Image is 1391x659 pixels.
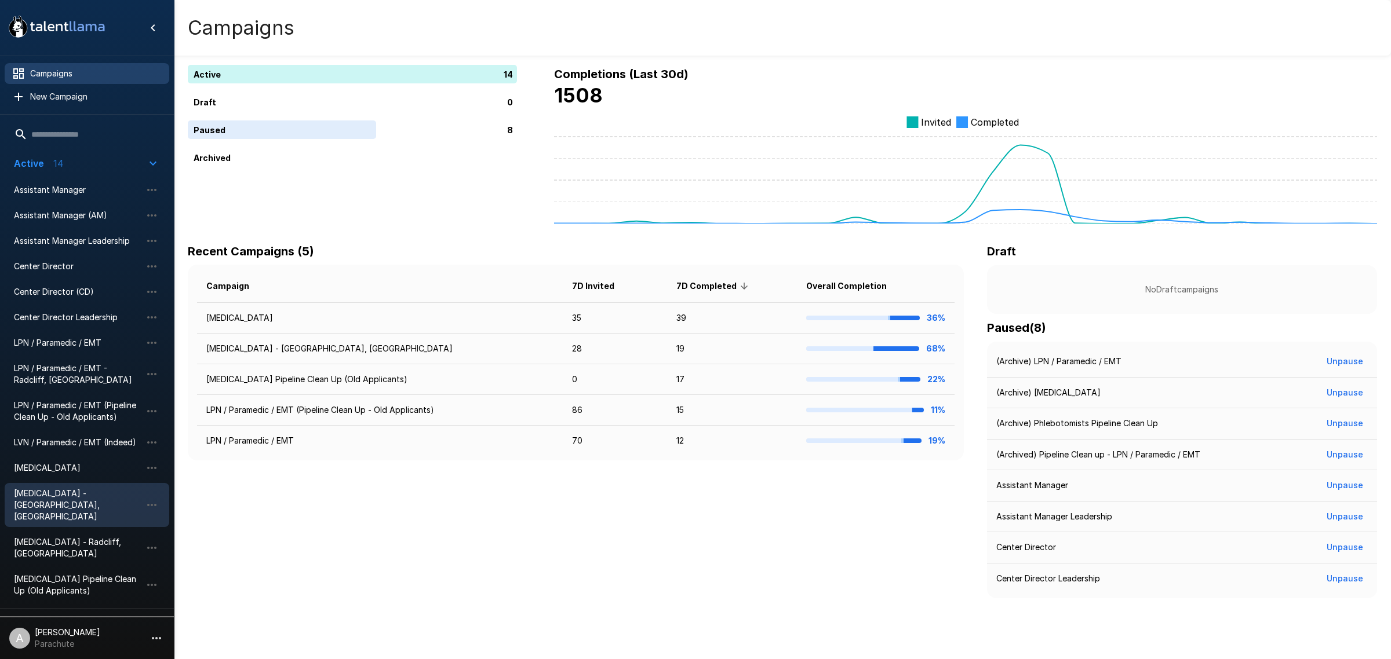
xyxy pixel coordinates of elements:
[676,279,752,293] span: 7D Completed
[197,334,563,364] td: [MEDICAL_DATA] - [GEOGRAPHIC_DATA], [GEOGRAPHIC_DATA]
[197,426,563,456] td: LPN / Paramedic / EMT
[1322,382,1368,404] button: Unpause
[926,343,945,353] b: 68%
[667,395,797,426] td: 15
[504,68,513,80] p: 14
[507,124,513,136] p: 8
[1322,506,1368,528] button: Unpause
[554,67,689,81] b: Completions (Last 30d)
[996,449,1200,460] p: (Archived) Pipeline Clean up - LPN / Paramedic / EMT
[667,364,797,395] td: 17
[188,244,314,258] b: Recent Campaigns (5)
[1322,475,1368,496] button: Unpause
[563,364,668,395] td: 0
[563,395,668,426] td: 86
[996,387,1101,398] p: (Archive) [MEDICAL_DATA]
[806,279,902,293] span: Overall Completion
[928,435,945,445] b: 19%
[563,303,668,334] td: 35
[996,511,1112,522] p: Assistant Manager Leadership
[507,96,513,108] p: 0
[996,541,1056,553] p: Center Director
[1322,413,1368,434] button: Unpause
[197,303,563,334] td: [MEDICAL_DATA]
[987,244,1016,258] b: Draft
[1322,568,1368,590] button: Unpause
[1322,351,1368,372] button: Unpause
[206,279,264,293] span: Campaign
[667,334,797,364] td: 19
[996,479,1068,491] p: Assistant Manager
[572,279,629,293] span: 7D Invited
[667,303,797,334] td: 39
[197,364,563,395] td: [MEDICAL_DATA] Pipeline Clean Up (Old Applicants)
[563,426,668,456] td: 70
[996,573,1100,584] p: Center Director Leadership
[1322,537,1368,558] button: Unpause
[197,395,563,426] td: LPN / Paramedic / EMT (Pipeline Clean Up - Old Applicants)
[927,313,945,323] b: 36%
[996,356,1121,367] p: (Archive) LPN / Paramedic / EMT
[996,418,1158,429] p: (Archive) Phlebotomists Pipeline Clean Up
[554,83,603,107] b: 1508
[1322,444,1368,466] button: Unpause
[931,405,945,415] b: 11%
[987,321,1046,335] b: Paused ( 8 )
[927,374,945,384] b: 22%
[667,426,797,456] td: 12
[1006,284,1359,295] p: No Draft campaigns
[188,16,294,40] h4: Campaigns
[563,334,668,364] td: 28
